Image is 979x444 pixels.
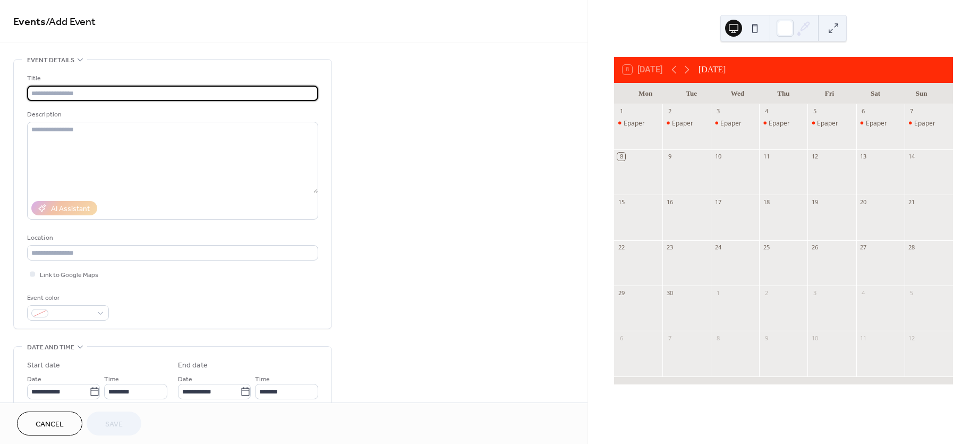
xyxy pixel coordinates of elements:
[666,153,674,161] div: 9
[859,153,867,161] div: 13
[762,334,770,342] div: 9
[761,83,807,104] div: Thu
[46,12,96,32] span: / Add Event
[617,244,625,252] div: 22
[853,83,899,104] div: Sat
[624,119,645,128] div: Epaper
[762,289,770,297] div: 2
[662,119,711,128] div: Epaper
[617,153,625,161] div: 8
[27,342,74,353] span: Date and time
[908,244,916,252] div: 28
[859,244,867,252] div: 27
[617,289,625,297] div: 29
[666,334,674,342] div: 7
[40,270,98,281] span: Link to Google Maps
[762,198,770,206] div: 18
[714,153,722,161] div: 10
[811,107,819,115] div: 5
[27,73,316,84] div: Title
[714,289,722,297] div: 1
[759,119,807,128] div: Epaper
[811,153,819,161] div: 12
[666,289,674,297] div: 30
[908,153,916,161] div: 14
[666,198,674,206] div: 16
[617,334,625,342] div: 6
[811,244,819,252] div: 26
[908,198,916,206] div: 21
[866,119,887,128] div: Epaper
[666,107,674,115] div: 2
[811,198,819,206] div: 19
[17,412,82,435] button: Cancel
[806,83,853,104] div: Fri
[908,107,916,115] div: 7
[762,244,770,252] div: 25
[711,119,759,128] div: Epaper
[859,107,867,115] div: 6
[27,232,316,244] div: Location
[807,119,856,128] div: Epaper
[27,55,74,66] span: Event details
[811,289,819,297] div: 3
[617,198,625,206] div: 15
[714,198,722,206] div: 17
[908,289,916,297] div: 5
[255,374,270,385] span: Time
[27,374,41,385] span: Date
[769,119,790,128] div: Epaper
[856,119,905,128] div: Epaper
[859,334,867,342] div: 11
[905,119,953,128] div: Epaper
[908,334,916,342] div: 12
[13,12,46,32] a: Events
[699,63,726,76] div: [DATE]
[898,83,944,104] div: Sun
[178,360,208,371] div: End date
[811,334,819,342] div: 10
[27,292,107,304] div: Event color
[27,360,60,371] div: Start date
[104,374,119,385] span: Time
[714,334,722,342] div: 8
[817,119,838,128] div: Epaper
[714,107,722,115] div: 3
[617,107,625,115] div: 1
[714,244,722,252] div: 24
[762,107,770,115] div: 4
[36,419,64,430] span: Cancel
[178,374,192,385] span: Date
[672,119,693,128] div: Epaper
[859,289,867,297] div: 4
[623,83,669,104] div: Mon
[614,119,662,128] div: Epaper
[27,109,316,120] div: Description
[714,83,761,104] div: Wed
[668,83,714,104] div: Tue
[859,198,867,206] div: 20
[666,244,674,252] div: 23
[720,119,742,128] div: Epaper
[762,153,770,161] div: 11
[914,119,935,128] div: Epaper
